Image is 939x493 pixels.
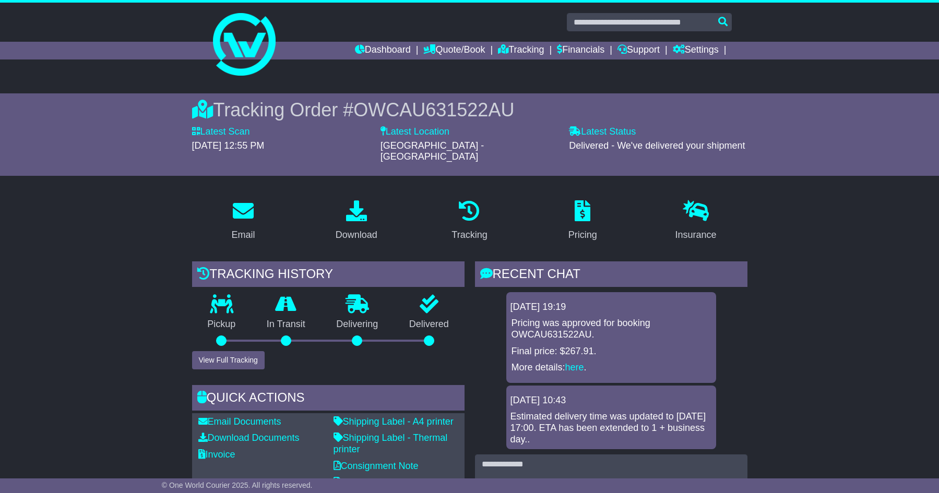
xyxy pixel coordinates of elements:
[512,346,711,357] p: Final price: $267.91.
[498,42,544,59] a: Tracking
[675,228,717,242] div: Insurance
[475,261,747,290] div: RECENT CHAT
[423,42,485,59] a: Quote/Book
[336,228,377,242] div: Download
[569,126,636,138] label: Latest Status
[673,42,719,59] a: Settings
[394,319,465,330] p: Delivered
[445,197,494,246] a: Tracking
[192,385,465,413] div: Quick Actions
[617,42,660,59] a: Support
[565,362,584,372] a: here
[231,228,255,242] div: Email
[192,351,265,369] button: View Full Tracking
[329,197,384,246] a: Download
[569,140,745,151] span: Delivered - We've delivered your shipment
[512,318,711,340] p: Pricing was approved for booking OWCAU631522AU.
[251,319,321,330] p: In Transit
[568,228,597,242] div: Pricing
[321,319,394,330] p: Delivering
[451,228,487,242] div: Tracking
[198,449,235,460] a: Invoice
[198,416,281,427] a: Email Documents
[224,197,262,246] a: Email
[510,411,712,445] div: Estimated delivery time was updated to [DATE] 17:00. ETA has been extended to 1 + business day..
[557,42,604,59] a: Financials
[192,140,265,151] span: [DATE] 12:55 PM
[192,126,250,138] label: Latest Scan
[355,42,411,59] a: Dashboard
[353,99,514,121] span: OWCAU631522AU
[510,302,712,313] div: [DATE] 19:19
[192,99,747,121] div: Tracking Order #
[334,461,419,471] a: Consignment Note
[562,197,604,246] a: Pricing
[381,140,484,162] span: [GEOGRAPHIC_DATA] - [GEOGRAPHIC_DATA]
[334,477,435,487] a: Original Address Label
[334,416,454,427] a: Shipping Label - A4 printer
[512,362,711,374] p: More details: .
[162,481,313,489] span: © One World Courier 2025. All rights reserved.
[192,319,252,330] p: Pickup
[334,432,448,454] a: Shipping Label - Thermal printer
[192,261,465,290] div: Tracking history
[510,395,712,406] div: [DATE] 10:43
[198,432,300,443] a: Download Documents
[669,197,723,246] a: Insurance
[381,126,449,138] label: Latest Location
